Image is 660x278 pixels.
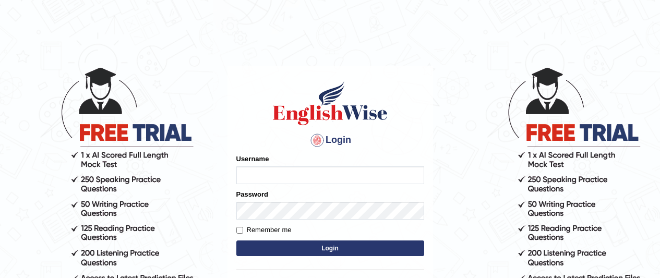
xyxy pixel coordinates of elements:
input: Remember me [236,227,243,234]
label: Username [236,154,269,164]
h4: Login [236,132,424,149]
label: Password [236,189,268,199]
label: Remember me [236,225,292,235]
button: Login [236,240,424,256]
img: Logo of English Wise sign in for intelligent practice with AI [271,80,390,127]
